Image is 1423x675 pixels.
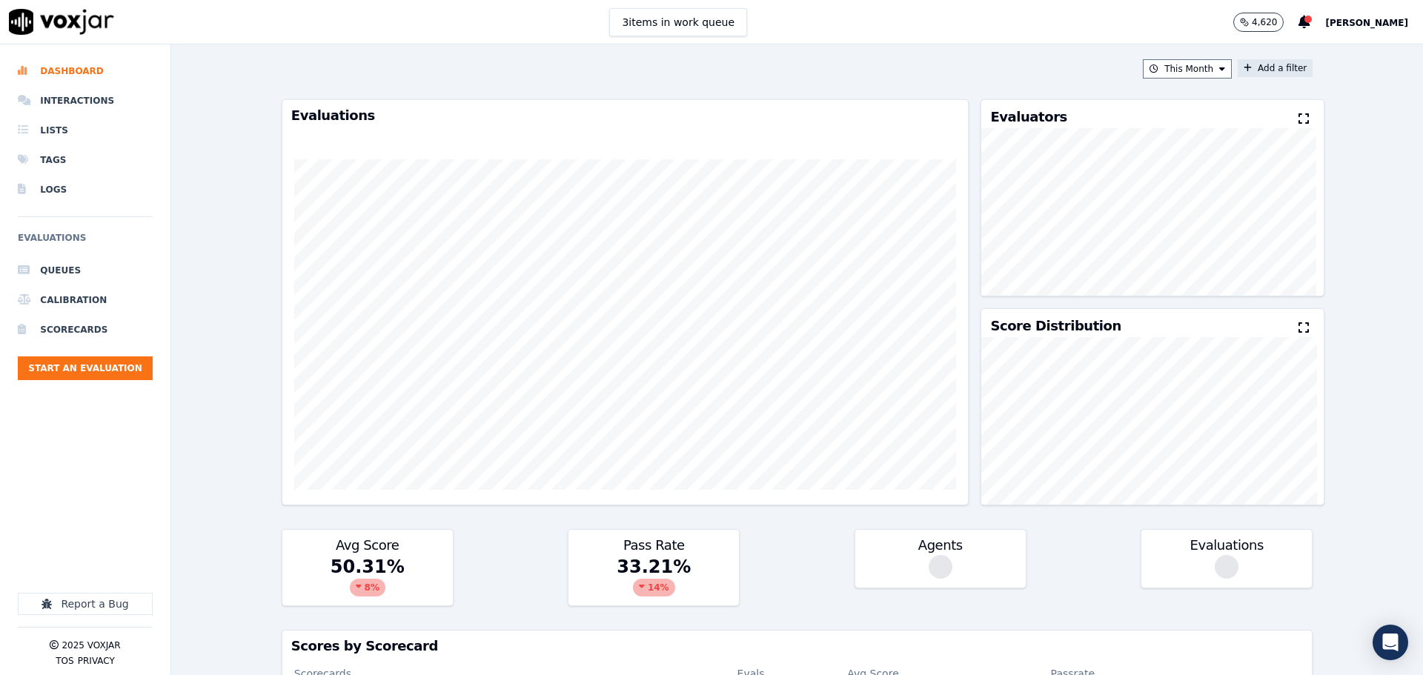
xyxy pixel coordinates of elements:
[1238,59,1313,77] button: Add a filter
[1325,18,1408,28] span: [PERSON_NAME]
[990,319,1121,333] h3: Score Distribution
[18,285,153,315] a: Calibration
[1233,13,1298,32] button: 4,620
[633,579,675,596] div: 14 %
[577,539,730,552] h3: Pass Rate
[568,555,739,605] div: 33.21 %
[18,229,153,256] h6: Evaluations
[291,539,444,552] h3: Avg Score
[1252,16,1277,28] p: 4,620
[1143,59,1232,79] button: This Month
[18,116,153,145] a: Lists
[18,256,153,285] a: Queues
[282,555,453,605] div: 50.31 %
[1150,539,1303,552] h3: Evaluations
[18,86,153,116] a: Interactions
[78,655,115,667] button: Privacy
[9,9,114,35] img: voxjar logo
[864,539,1017,552] h3: Agents
[291,109,960,122] h3: Evaluations
[18,175,153,205] a: Logs
[350,579,385,596] div: 8 %
[1373,625,1408,660] div: Open Intercom Messenger
[56,655,73,667] button: TOS
[18,145,153,175] a: Tags
[609,8,747,36] button: 3items in work queue
[18,356,153,380] button: Start an Evaluation
[62,639,120,651] p: 2025 Voxjar
[18,593,153,615] button: Report a Bug
[990,110,1067,124] h3: Evaluators
[1233,13,1284,32] button: 4,620
[18,56,153,86] a: Dashboard
[291,639,1303,653] h3: Scores by Scorecard
[1325,13,1423,31] button: [PERSON_NAME]
[18,315,153,345] a: Scorecards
